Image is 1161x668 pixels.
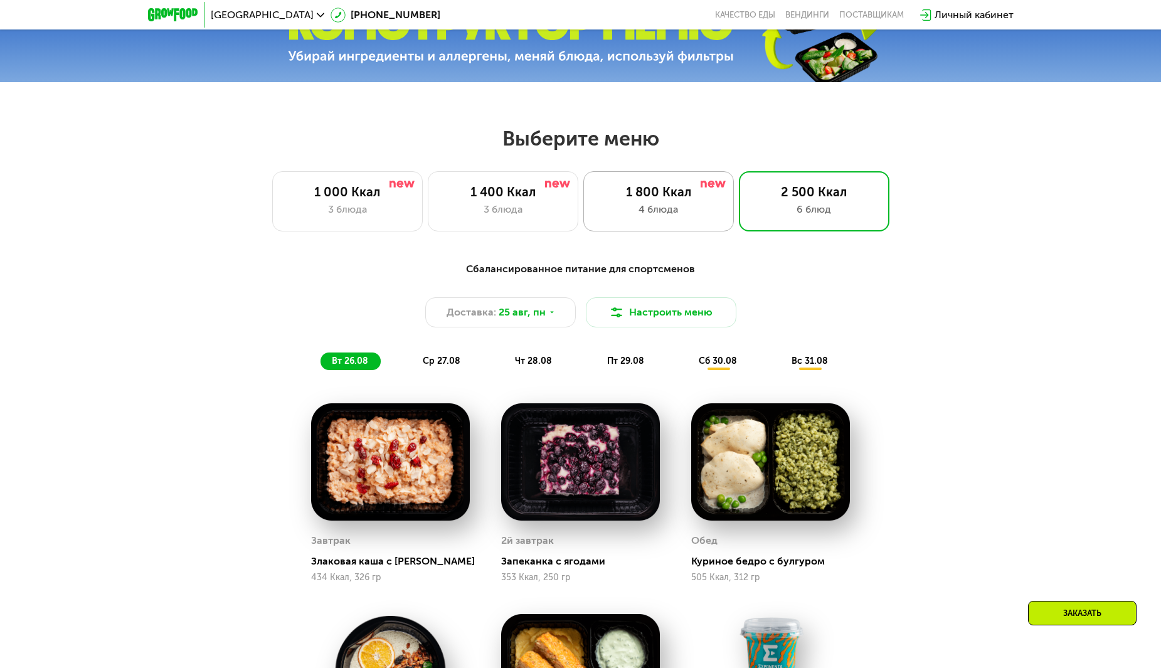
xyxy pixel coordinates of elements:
span: вс 31.08 [792,356,828,366]
div: 3 блюда [441,202,565,217]
span: чт 28.08 [515,356,552,366]
span: [GEOGRAPHIC_DATA] [211,10,314,20]
h2: Выберите меню [40,126,1121,151]
div: 505 Ккал, 312 гр [691,573,850,583]
div: Личный кабинет [935,8,1014,23]
a: Вендинги [785,10,829,20]
div: Сбалансированное питание для спортсменов [209,262,952,277]
div: Обед [691,531,718,550]
div: 353 Ккал, 250 гр [501,573,660,583]
span: пт 29.08 [607,356,644,366]
div: 1 000 Ккал [285,184,410,199]
div: 2й завтрак [501,531,554,550]
div: Куриное бедро с булгуром [691,555,860,568]
div: 2 500 Ккал [752,184,876,199]
button: Настроить меню [586,297,736,327]
span: ср 27.08 [423,356,460,366]
div: 434 Ккал, 326 гр [311,573,470,583]
div: 3 блюда [285,202,410,217]
div: 1 400 Ккал [441,184,565,199]
span: вт 26.08 [332,356,368,366]
span: 25 авг, пн [499,305,546,320]
a: [PHONE_NUMBER] [331,8,440,23]
div: 6 блюд [752,202,876,217]
div: Завтрак [311,531,351,550]
div: Запеканка с ягодами [501,555,670,568]
div: Заказать [1028,601,1137,625]
a: Качество еды [715,10,775,20]
span: сб 30.08 [699,356,737,366]
div: Злаковая каша с [PERSON_NAME] [311,555,480,568]
div: поставщикам [839,10,904,20]
div: 1 800 Ккал [596,184,721,199]
div: 4 блюда [596,202,721,217]
span: Доставка: [447,305,496,320]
